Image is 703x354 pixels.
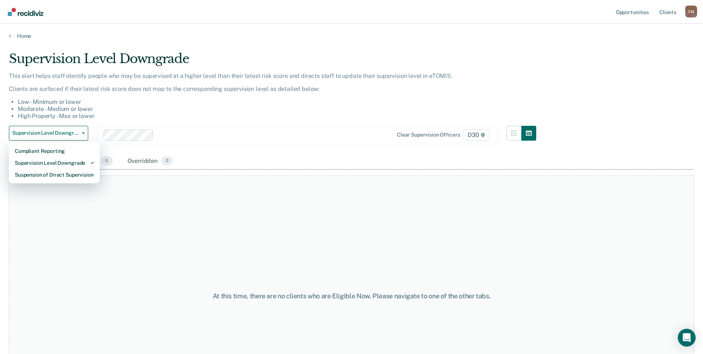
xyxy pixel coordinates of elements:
[15,157,94,169] div: Supervision Level Downgrade
[9,72,536,79] p: This alert helps staff identify people who may be supervised at a higher level than their latest ...
[9,51,536,72] div: Supervision Level Downgrade
[15,169,94,181] div: Suspension of Direct Supervision
[8,8,43,16] img: Recidiviz
[161,156,173,166] span: 0
[15,145,94,157] div: Compliant Reporting
[463,129,490,141] span: D30
[9,85,536,92] p: Clients are surfaced if their latest risk score does not map to the corresponding supervision lev...
[397,132,460,138] div: Clear supervision officers
[678,329,696,347] div: Open Intercom Messenger
[18,98,536,105] li: Low - Minimum or lower
[101,156,112,166] span: 0
[18,105,536,112] li: Moderate - Medium or lower
[18,112,536,119] li: High Property - Max or lower
[685,6,697,17] button: Profile dropdown button
[685,6,697,17] div: C M
[9,126,88,141] button: Supervision Level Downgrade
[126,153,175,170] div: Overridden0
[9,33,694,39] a: Home
[180,292,523,300] div: At this time, there are no clients who are Eligible Now. Please navigate to one of the other tabs.
[12,130,79,136] span: Supervision Level Downgrade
